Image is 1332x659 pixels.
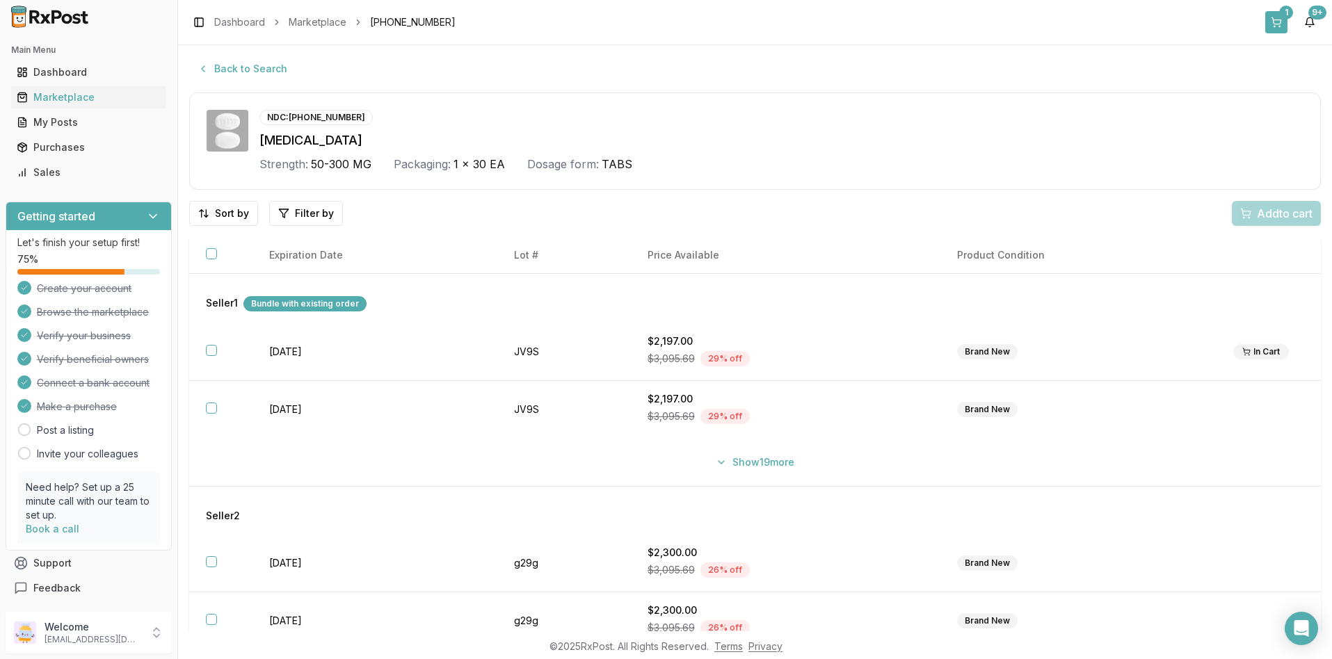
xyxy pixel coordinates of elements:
[394,156,451,172] div: Packaging:
[252,381,497,439] td: [DATE]
[602,156,632,172] span: TABS
[714,640,743,652] a: Terms
[454,156,505,172] span: 1 x 30 EA
[700,620,750,635] div: 26 % off
[11,135,166,160] a: Purchases
[45,620,141,634] p: Welcome
[6,576,172,601] button: Feedback
[1308,6,1326,19] div: 9+
[6,61,172,83] button: Dashboard
[957,344,1018,359] div: Brand New
[243,296,367,311] div: Bundle with existing order
[1285,612,1318,645] div: Open Intercom Messenger
[252,535,497,592] td: [DATE]
[37,400,117,414] span: Make a purchase
[6,551,172,576] button: Support
[497,323,631,381] td: JV9S
[648,603,924,617] div: $2,300.00
[189,201,258,226] button: Sort by
[497,381,631,439] td: JV9S
[748,640,783,652] a: Privacy
[37,447,138,461] a: Invite your colleagues
[17,208,95,225] h3: Getting started
[497,237,631,274] th: Lot #
[957,555,1018,571] div: Brand New
[527,156,599,172] div: Dosage form:
[648,334,924,348] div: $2,197.00
[6,86,172,108] button: Marketplace
[252,237,497,274] th: Expiration Date
[940,237,1217,274] th: Product Condition
[259,110,373,125] div: NDC: [PHONE_NUMBER]
[497,535,631,592] td: g29g
[11,110,166,135] a: My Posts
[214,15,265,29] a: Dashboard
[631,237,940,274] th: Price Available
[26,480,152,522] p: Need help? Set up a 25 minute call with our team to set up.
[497,592,631,650] td: g29g
[648,352,695,366] span: $3,095.69
[37,329,131,343] span: Verify your business
[37,305,149,319] span: Browse the marketplace
[17,115,161,129] div: My Posts
[37,352,149,366] span: Verify beneficial owners
[215,206,249,220] span: Sort by
[206,296,238,311] span: Seller 1
[11,60,166,85] a: Dashboard
[269,201,343,226] button: Filter by
[1279,6,1293,19] div: 1
[252,323,497,381] td: [DATE]
[11,85,166,110] a: Marketplace
[17,90,161,104] div: Marketplace
[289,15,346,29] a: Marketplace
[37,423,94,437] a: Post a listing
[6,161,172,184] button: Sales
[6,6,95,28] img: RxPost Logo
[207,110,248,152] img: Dovato 50-300 MG TABS
[189,56,296,81] button: Back to Search
[295,206,334,220] span: Filter by
[957,613,1018,628] div: Brand New
[259,156,308,172] div: Strength:
[17,140,161,154] div: Purchases
[37,376,150,390] span: Connect a bank account
[700,351,750,366] div: 29 % off
[37,282,131,295] span: Create your account
[17,65,161,79] div: Dashboard
[707,450,803,475] button: Show19more
[6,111,172,133] button: My Posts
[252,592,497,650] td: [DATE]
[33,581,81,595] span: Feedback
[26,523,79,535] a: Book a call
[259,131,1303,150] div: [MEDICAL_DATA]
[700,562,750,578] div: 26 % off
[11,160,166,185] a: Sales
[1299,11,1321,33] button: 9+
[6,136,172,158] button: Purchases
[1265,11,1287,33] button: 1
[17,236,160,250] p: Let's finish your setup first!
[11,44,166,56] h2: Main Menu
[957,402,1018,417] div: Brand New
[1233,344,1289,359] div: In Cart
[648,563,695,577] span: $3,095.69
[648,621,695,635] span: $3,095.69
[45,634,141,645] p: [EMAIL_ADDRESS][DOMAIN_NAME]
[311,156,371,172] span: 50-300 MG
[17,165,161,179] div: Sales
[14,621,36,644] img: User avatar
[648,546,924,560] div: $2,300.00
[370,15,456,29] span: [PHONE_NUMBER]
[206,509,240,523] span: Seller 2
[700,409,750,424] div: 29 % off
[648,409,695,423] span: $3,095.69
[17,252,38,266] span: 75 %
[214,15,456,29] nav: breadcrumb
[648,392,924,406] div: $2,197.00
